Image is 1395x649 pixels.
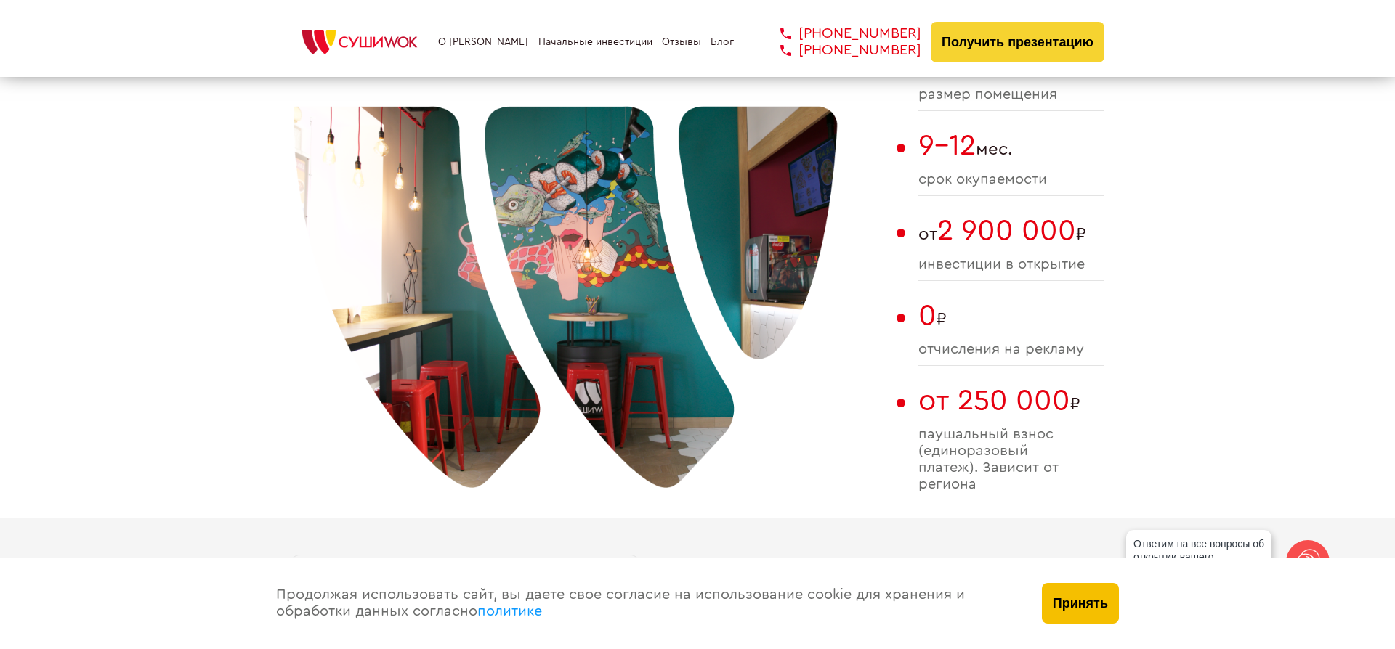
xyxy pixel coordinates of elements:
[937,216,1076,245] span: 2 900 000
[1126,530,1271,584] div: Ответим на все вопросы об открытии вашего [PERSON_NAME]!
[918,256,1104,273] span: инвестиции в открытие
[918,131,976,160] span: 9-12
[918,301,937,330] span: 0
[918,129,1104,163] span: мес.
[438,36,528,48] a: О [PERSON_NAME]
[918,171,1104,188] span: cрок окупаемости
[662,36,701,48] a: Отзывы
[477,604,542,619] a: политике
[918,341,1104,358] span: отчисления на рекламу
[918,214,1104,248] span: от ₽
[1042,583,1119,624] button: Принять
[538,36,652,48] a: Начальные инвестиции
[918,299,1104,332] span: ₽
[759,25,921,42] a: [PHONE_NUMBER]
[918,386,1070,415] span: от 250 000
[759,42,921,59] a: [PHONE_NUMBER]
[918,86,1104,103] span: размер помещения
[931,22,1104,62] button: Получить презентацию
[291,26,429,58] img: СУШИWOK
[262,558,1027,649] div: Продолжая использовать сайт, вы даете свое согласие на использование cookie для хранения и обрабо...
[918,426,1104,493] span: паушальный взнос (единоразовый платеж). Зависит от региона
[918,384,1104,417] span: ₽
[711,36,734,48] a: Блог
